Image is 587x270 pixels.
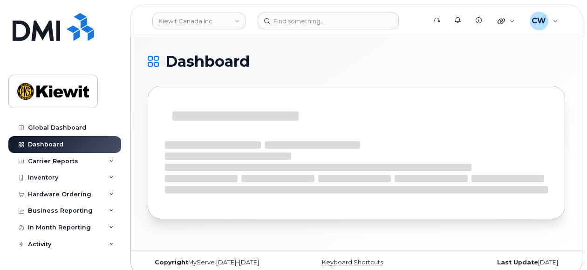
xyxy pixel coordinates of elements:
div: [DATE] [426,259,565,266]
a: Keyboard Shortcuts [322,259,383,266]
div: MyServe [DATE]–[DATE] [148,259,287,266]
span: Dashboard [165,55,250,69]
strong: Last Update [497,259,538,266]
strong: Copyright [155,259,188,266]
